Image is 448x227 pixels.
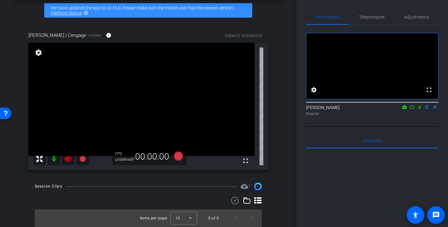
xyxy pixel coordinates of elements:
span: Adjustments [404,15,429,19]
mat-icon: settings [310,86,318,94]
div: undefinedP [115,157,131,162]
mat-icon: info [106,32,111,38]
div: Session Clips [35,183,62,189]
span: Destinations for your clips [241,183,251,190]
mat-icon: accessibility [412,211,419,219]
mat-icon: highlight_off [83,10,88,15]
button: Next page [244,211,259,226]
span: Everyone [363,138,381,143]
button: Previous page [229,211,244,226]
span: FPS [115,152,122,156]
mat-icon: flip [423,104,431,110]
div: We have updated the app to v2.15.0. Please make sure the mobile user has the newest version. [44,3,252,18]
span: Chrome [88,33,101,38]
mat-icon: message [432,211,440,219]
div: 0 of 0 [208,215,219,221]
mat-icon: settings [34,49,43,56]
span: [PERSON_NAME] | Cengage [28,32,86,39]
div: ROOM ID: 908446934 [225,33,262,39]
span: 1 [248,183,251,189]
mat-icon: cloud_upload [241,183,248,190]
img: Session clips [254,183,262,190]
div: [PERSON_NAME] [306,104,439,117]
span: Teleprompter [359,15,385,19]
span: Participants [316,15,340,19]
div: 00:00:00 [131,151,173,162]
mat-icon: fullscreen [242,157,249,165]
div: Items per page: [140,215,168,221]
mat-icon: fullscreen [425,86,433,94]
div: Director [306,111,439,117]
a: Platform Status [51,10,82,15]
